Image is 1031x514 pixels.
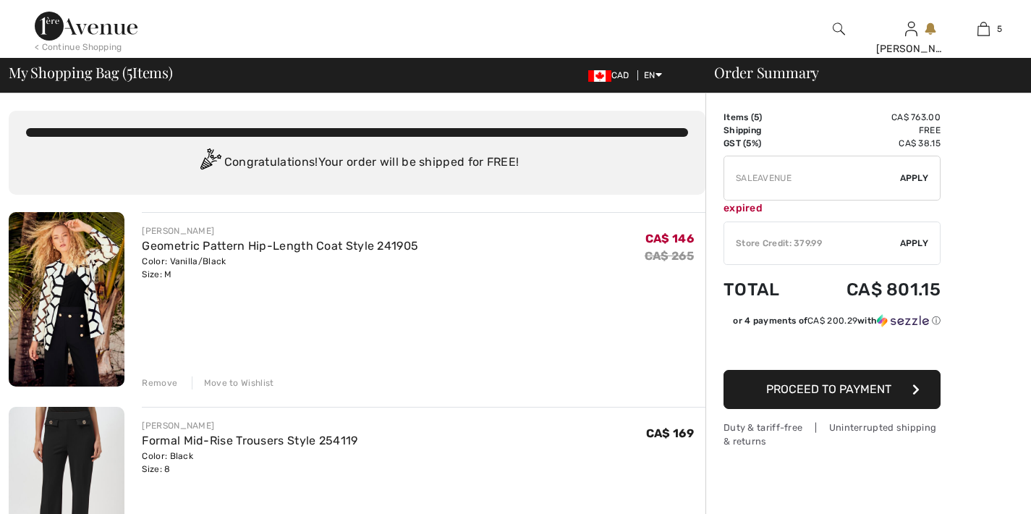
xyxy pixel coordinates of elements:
td: CA$ 38.15 [805,137,941,150]
iframe: PayPal-paypal [724,332,941,365]
div: [PERSON_NAME] [142,419,357,432]
span: 5 [997,22,1002,35]
span: 5 [754,112,759,122]
td: CA$ 763.00 [805,111,941,124]
span: EN [644,70,662,80]
span: CA$ 169 [646,426,694,440]
span: CA$ 200.29 [807,316,857,326]
td: Shipping [724,124,805,137]
img: My Info [905,20,917,38]
span: My Shopping Bag ( Items) [9,65,173,80]
div: expired [724,201,941,216]
span: 5 [127,62,132,80]
img: Congratulation2.svg [195,148,224,177]
a: 5 [948,20,1019,38]
img: Canadian Dollar [588,70,611,82]
div: Store Credit: 379.99 [724,237,900,250]
div: Order Summary [697,65,1022,80]
a: Formal Mid-Rise Trousers Style 254119 [142,434,357,447]
div: Congratulations! Your order will be shipped for FREE! [26,148,688,177]
button: Proceed to Payment [724,370,941,409]
td: CA$ 801.15 [805,265,941,314]
s: CA$ 265 [645,249,694,263]
td: Total [724,265,805,314]
div: [PERSON_NAME] [876,41,947,56]
img: 1ère Avenue [35,12,137,41]
span: Apply [900,172,929,185]
div: Duty & tariff-free | Uninterrupted shipping & returns [724,421,941,448]
div: Move to Wishlist [192,376,274,389]
td: GST (5%) [724,137,805,150]
span: Proceed to Payment [766,382,891,396]
div: [PERSON_NAME] [142,224,418,237]
img: Sezzle [877,314,929,327]
input: Promo code [724,156,900,200]
img: My Bag [977,20,990,38]
div: < Continue Shopping [35,41,122,54]
span: Apply [900,237,929,250]
a: Sign In [905,22,917,35]
span: CAD [588,70,635,80]
div: Color: Black Size: 8 [142,450,357,476]
td: Items ( ) [724,111,805,124]
div: Remove [142,376,177,389]
img: search the website [833,20,845,38]
img: Geometric Pattern Hip-Length Coat Style 241905 [9,212,124,387]
div: or 4 payments ofCA$ 200.29withSezzle Click to learn more about Sezzle [724,314,941,332]
div: or 4 payments of with [733,314,941,327]
td: Free [805,124,941,137]
span: CA$ 146 [645,232,694,245]
a: Geometric Pattern Hip-Length Coat Style 241905 [142,239,418,253]
div: Color: Vanilla/Black Size: M [142,255,418,281]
